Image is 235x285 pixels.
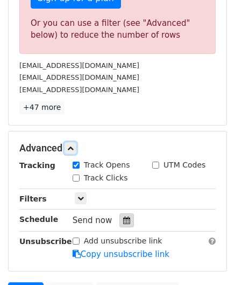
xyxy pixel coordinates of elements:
[19,142,216,154] h5: Advanced
[19,237,72,246] strong: Unsubscribe
[19,61,139,69] small: [EMAIL_ADDRESS][DOMAIN_NAME]
[19,86,139,94] small: [EMAIL_ADDRESS][DOMAIN_NAME]
[19,101,65,114] a: +47 more
[19,194,47,203] strong: Filters
[19,73,139,81] small: [EMAIL_ADDRESS][DOMAIN_NAME]
[181,233,235,285] iframe: Chat Widget
[84,172,128,184] label: Track Clicks
[163,159,205,171] label: UTM Codes
[73,249,169,259] a: Copy unsubscribe link
[31,17,204,41] div: Or you can use a filter (see "Advanced" below) to reduce the number of rows
[84,235,162,247] label: Add unsubscribe link
[73,216,112,225] span: Send now
[19,215,58,224] strong: Schedule
[19,161,55,170] strong: Tracking
[84,159,130,171] label: Track Opens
